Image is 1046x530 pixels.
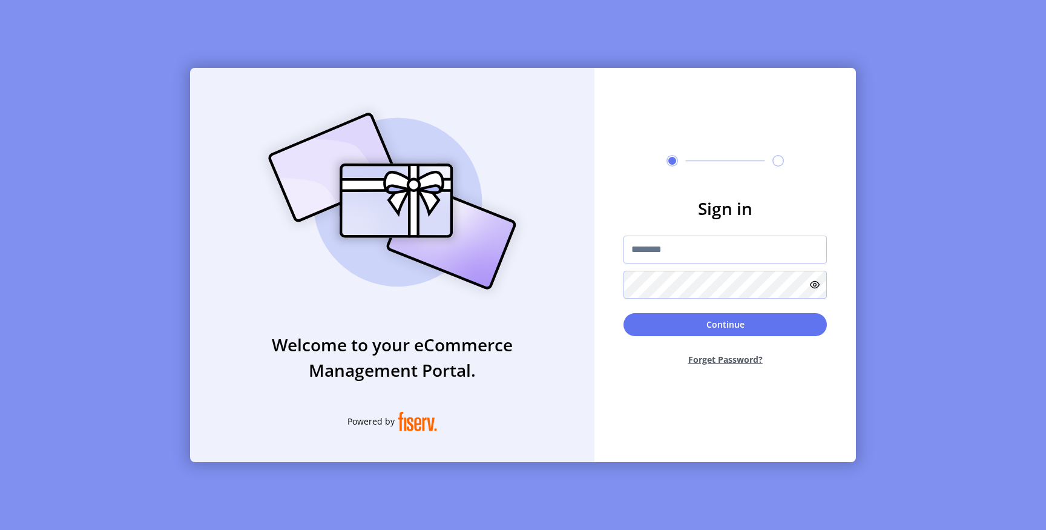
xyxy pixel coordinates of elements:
[190,332,594,383] h3: Welcome to your eCommerce Management Portal.
[623,196,827,221] h3: Sign in
[623,343,827,376] button: Forget Password?
[623,313,827,336] button: Continue
[347,415,395,428] span: Powered by
[250,99,535,303] img: card_Illustration.svg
